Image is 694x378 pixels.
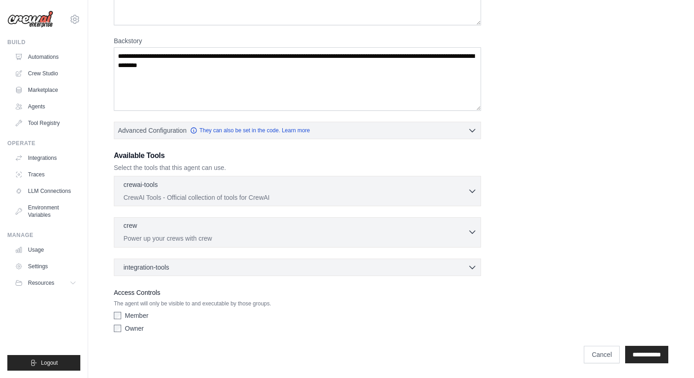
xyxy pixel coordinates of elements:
[584,346,620,363] a: Cancel
[190,127,310,134] a: They can also be set in the code. Learn more
[11,151,80,165] a: Integrations
[118,180,477,202] button: crewai-tools CrewAI Tools - Official collection of tools for CrewAI
[125,324,144,333] label: Owner
[123,234,468,243] p: Power up your crews with crew
[11,243,80,257] a: Usage
[118,221,477,243] button: crew Power up your crews with crew
[11,116,80,130] a: Tool Registry
[118,126,186,135] span: Advanced Configuration
[28,279,54,287] span: Resources
[123,263,169,272] span: integration-tools
[11,99,80,114] a: Agents
[118,263,477,272] button: integration-tools
[41,359,58,367] span: Logout
[11,50,80,64] a: Automations
[114,36,481,45] label: Backstory
[123,193,468,202] p: CrewAI Tools - Official collection of tools for CrewAI
[7,355,80,371] button: Logout
[125,311,148,320] label: Member
[114,163,481,172] p: Select the tools that this agent can use.
[114,300,481,307] p: The agent will only be visible to and executable by those groups.
[11,167,80,182] a: Traces
[123,221,137,230] p: crew
[7,39,80,46] div: Build
[11,259,80,274] a: Settings
[11,184,80,198] a: LLM Connections
[11,83,80,97] a: Marketplace
[11,66,80,81] a: Crew Studio
[7,140,80,147] div: Operate
[11,276,80,290] button: Resources
[114,122,481,139] button: Advanced Configuration They can also be set in the code. Learn more
[114,287,481,298] label: Access Controls
[11,200,80,222] a: Environment Variables
[123,180,158,189] p: crewai-tools
[7,11,53,28] img: Logo
[7,231,80,239] div: Manage
[114,150,481,161] h3: Available Tools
